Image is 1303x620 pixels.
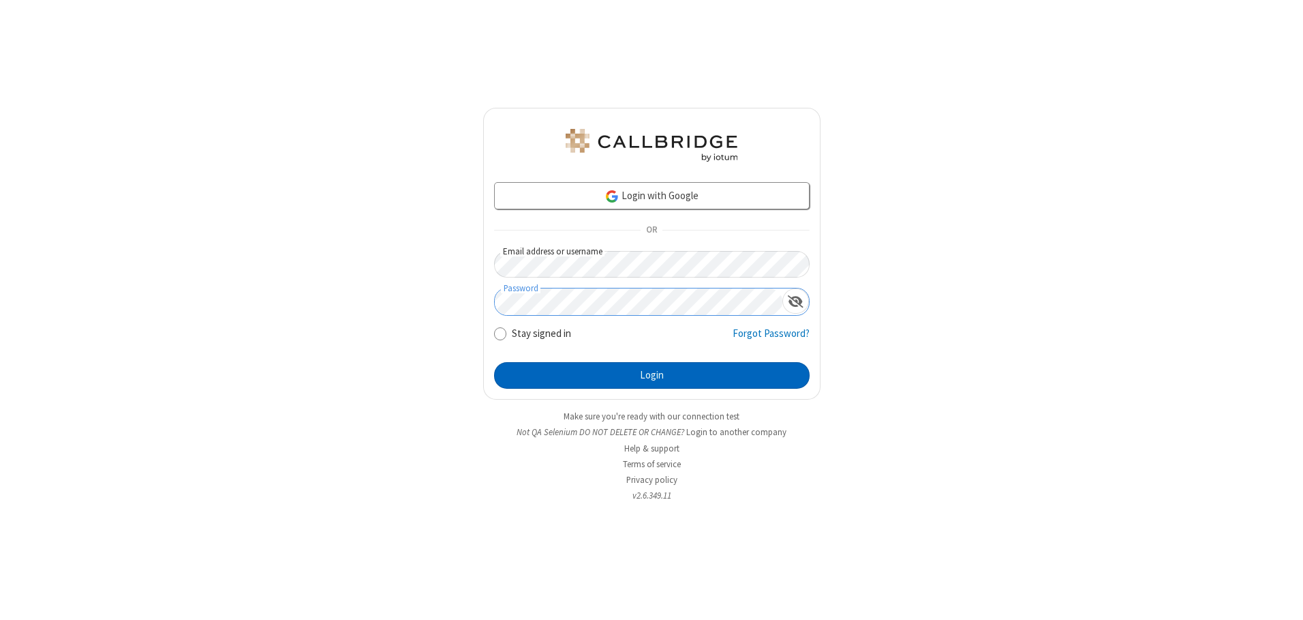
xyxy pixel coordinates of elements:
a: Privacy policy [626,474,677,486]
a: Terms of service [623,458,681,470]
li: v2.6.349.11 [483,489,821,502]
img: QA Selenium DO NOT DELETE OR CHANGE [563,129,740,162]
button: Login to another company [686,426,786,439]
li: Not QA Selenium DO NOT DELETE OR CHANGE? [483,426,821,439]
a: Make sure you're ready with our connection test [564,411,739,422]
img: google-icon.png [604,189,619,204]
button: Login [494,362,810,389]
a: Help & support [624,443,679,454]
input: Password [495,289,782,315]
a: Login with Google [494,182,810,209]
input: Email address or username [494,251,810,278]
a: Forgot Password? [733,326,810,352]
label: Stay signed in [512,326,571,342]
span: OR [641,221,662,240]
div: Show password [782,289,809,314]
